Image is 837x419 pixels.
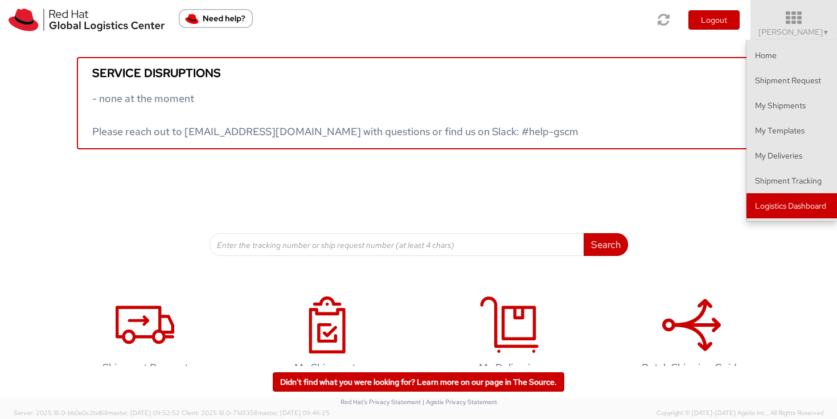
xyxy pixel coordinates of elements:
[77,57,760,149] a: Service disruptions - none at the moment Please reach out to [EMAIL_ADDRESS][DOMAIN_NAME] with qu...
[746,93,837,118] a: My Shipments
[258,409,330,417] span: master, [DATE] 09:46:25
[108,409,180,417] span: master, [DATE] 09:52:52
[9,9,165,31] img: rh-logistics-00dfa346123c4ec078e1.svg
[823,28,830,37] span: ▼
[273,372,564,392] a: Didn't find what you were looking for? Learn more on our page in The Source.
[424,284,595,391] a: My Deliveries
[254,362,401,373] h4: My Shipments
[746,168,837,193] a: Shipment Tracking
[92,67,745,79] h5: Service disruptions
[657,409,823,418] span: Copyright © [DATE]-[DATE] Agistix Inc., All Rights Reserved
[584,233,628,256] button: Search
[746,193,837,218] a: Logistics Dashboard
[746,143,837,168] a: My Deliveries
[340,398,421,406] a: Red Hat's Privacy Statement
[210,233,584,256] input: Enter the tracking number or ship request number (at least 4 chars)
[618,362,765,373] h4: Batch Shipping Guide
[688,10,740,30] button: Logout
[72,362,219,373] h4: Shipment Request
[60,284,231,391] a: Shipment Request
[92,92,578,138] span: - none at the moment Please reach out to [EMAIL_ADDRESS][DOMAIN_NAME] with questions or find us o...
[14,409,180,417] span: Server: 2025.18.0-bb0e0c2bd68
[182,409,330,417] span: Client: 2025.18.0-71d3358
[179,9,253,28] button: Need help?
[746,68,837,93] a: Shipment Request
[746,43,837,68] a: Home
[746,118,837,143] a: My Templates
[422,398,497,406] a: | Agistix Privacy Statement
[606,284,777,391] a: Batch Shipping Guide
[436,362,583,373] h4: My Deliveries
[242,284,413,391] a: My Shipments
[758,27,830,37] span: [PERSON_NAME]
